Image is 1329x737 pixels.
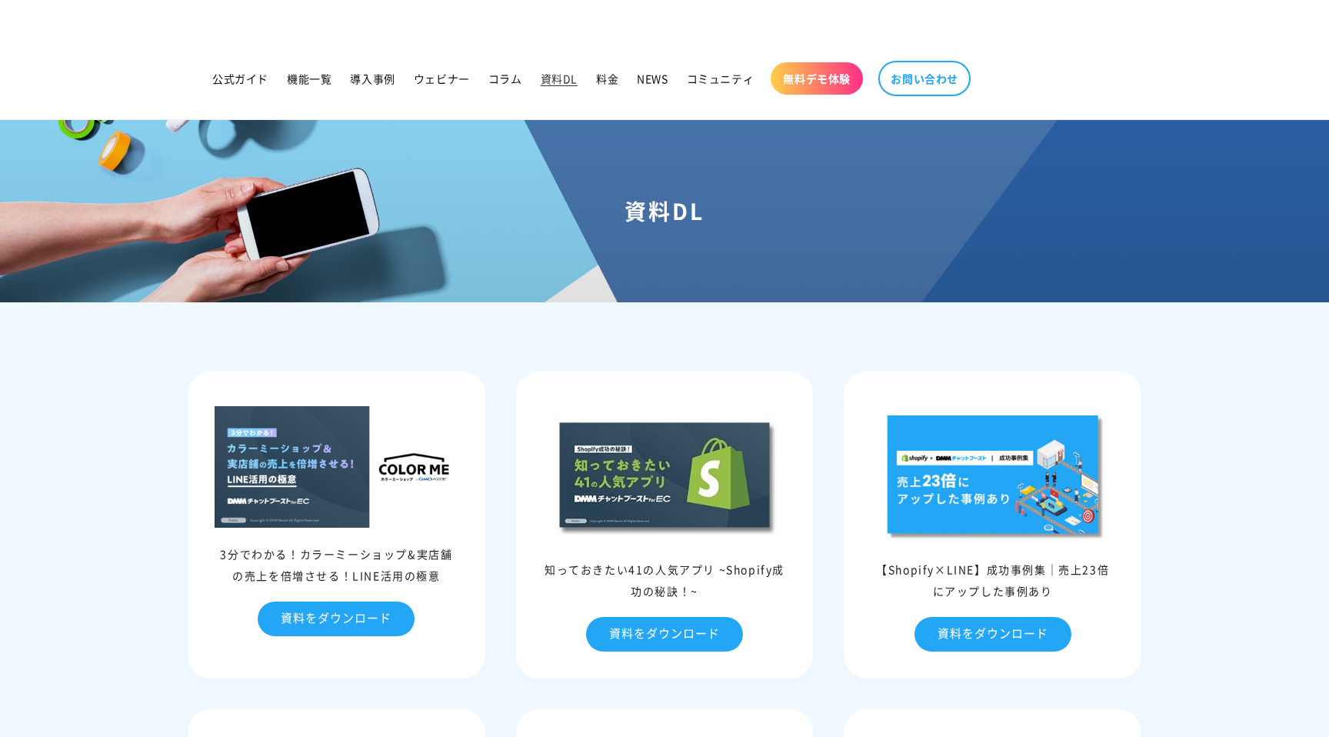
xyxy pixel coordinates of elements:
[586,617,743,652] a: 資料をダウンロード
[278,62,341,95] a: 機能一覧
[488,72,522,85] span: コラム
[258,602,415,636] a: 資料をダウンロード
[414,72,470,85] span: ウェビナー
[341,62,404,95] a: 導入事例
[878,61,971,96] a: お問い合わせ
[405,62,479,95] a: ウェビナー
[596,72,618,85] span: 料金
[479,62,531,95] a: コラム
[637,72,668,85] span: NEWS
[531,62,587,95] a: 資料DL
[628,62,677,95] a: NEWS
[192,543,481,586] div: 3分でわかる！カラーミーショップ&実店舗の売上を倍増させる！LINE活用の極意
[783,72,851,85] span: 無料デモ体験
[687,72,754,85] span: コミュニティ
[350,72,395,85] span: 導入事例
[212,72,268,85] span: 公式ガイド
[287,72,331,85] span: 機能一覧
[678,62,764,95] a: コミュニティ
[520,559,810,602] div: 知っておきたい41の人気アプリ ~Shopify成功の秘訣！~
[891,72,958,85] span: お問い合わせ
[848,559,1137,602] div: 【Shopify×LINE】成功事例集｜売上23倍にアップした事例あり
[18,197,1311,225] h1: 資料DL
[541,72,578,85] span: 資料DL
[587,62,628,95] a: 料金
[914,617,1071,652] a: 資料をダウンロード
[203,62,278,95] a: 公式ガイド
[771,62,863,95] a: 無料デモ体験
